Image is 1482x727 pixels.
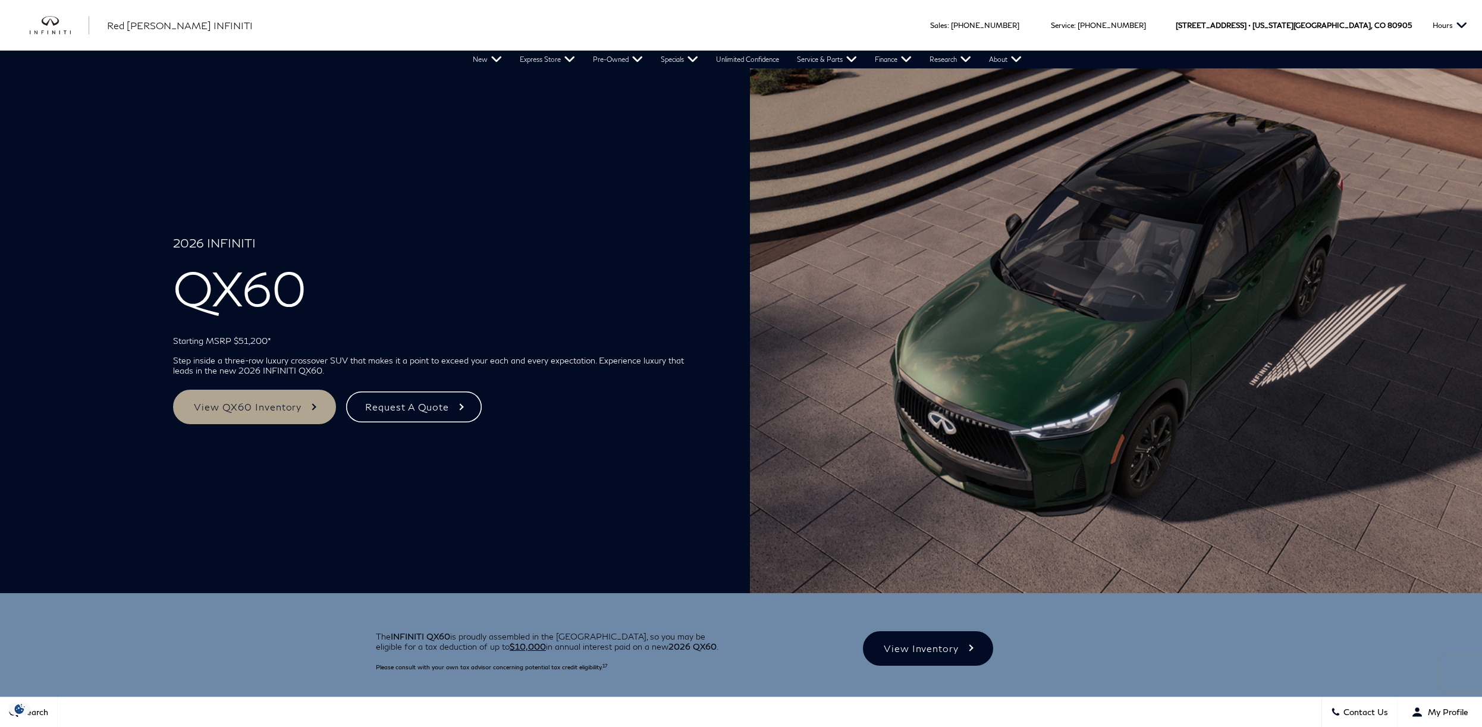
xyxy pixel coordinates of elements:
[1176,21,1412,30] a: [STREET_ADDRESS] • [US_STATE][GEOGRAPHIC_DATA], CO 80905
[107,20,253,31] span: Red [PERSON_NAME] INFINITI
[584,51,652,68] a: Pre-Owned
[511,51,584,68] a: Express Store
[173,236,704,326] h1: QX60
[1398,697,1482,727] button: Open user profile menu
[750,68,1482,593] img: 2026 INFINITI QX60
[173,336,704,346] p: Starting MSRP $51,200*
[863,631,993,666] a: View Inventory
[30,16,89,35] img: INFINITI
[668,641,717,651] strong: 2026 QX60
[107,18,253,33] a: Red [PERSON_NAME] INFINITI
[930,21,947,30] span: Sales
[376,631,732,651] p: The is proudly assembled in the [GEOGRAPHIC_DATA], so you may be eligible for a tax deduction of ...
[510,641,546,651] u: $10,000
[30,16,89,35] a: infiniti
[1423,707,1468,717] span: My Profile
[376,663,607,670] disclaimer: Please consult with your own tax advisor concerning potential tax credit eligibility.
[464,51,1031,68] nav: Main Navigation
[652,51,707,68] a: Specials
[391,631,450,641] strong: INFINITI QX60
[1074,21,1076,30] span: :
[18,707,48,717] span: Search
[1051,21,1074,30] span: Service
[788,51,866,68] a: Service & Parts
[707,51,788,68] a: Unlimited Confidence
[6,703,33,715] img: Opt-Out Icon
[173,390,336,424] a: View QX60 Inventory
[921,51,980,68] a: Research
[6,703,33,715] section: Click to Open Cookie Consent Modal
[980,51,1031,68] a: About
[173,236,704,259] span: 2026 INFINITI
[464,51,511,68] a: New
[951,21,1019,30] a: [PHONE_NUMBER]
[344,390,483,424] a: Request A Quote
[173,355,704,375] p: Step inside a three-row luxury crossover SUV that makes it a point to exceed your each and every ...
[866,51,921,68] a: Finance
[1340,707,1388,717] span: Contact Us
[947,21,949,30] span: :
[602,663,607,669] sup: 17
[1078,21,1146,30] a: [PHONE_NUMBER]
